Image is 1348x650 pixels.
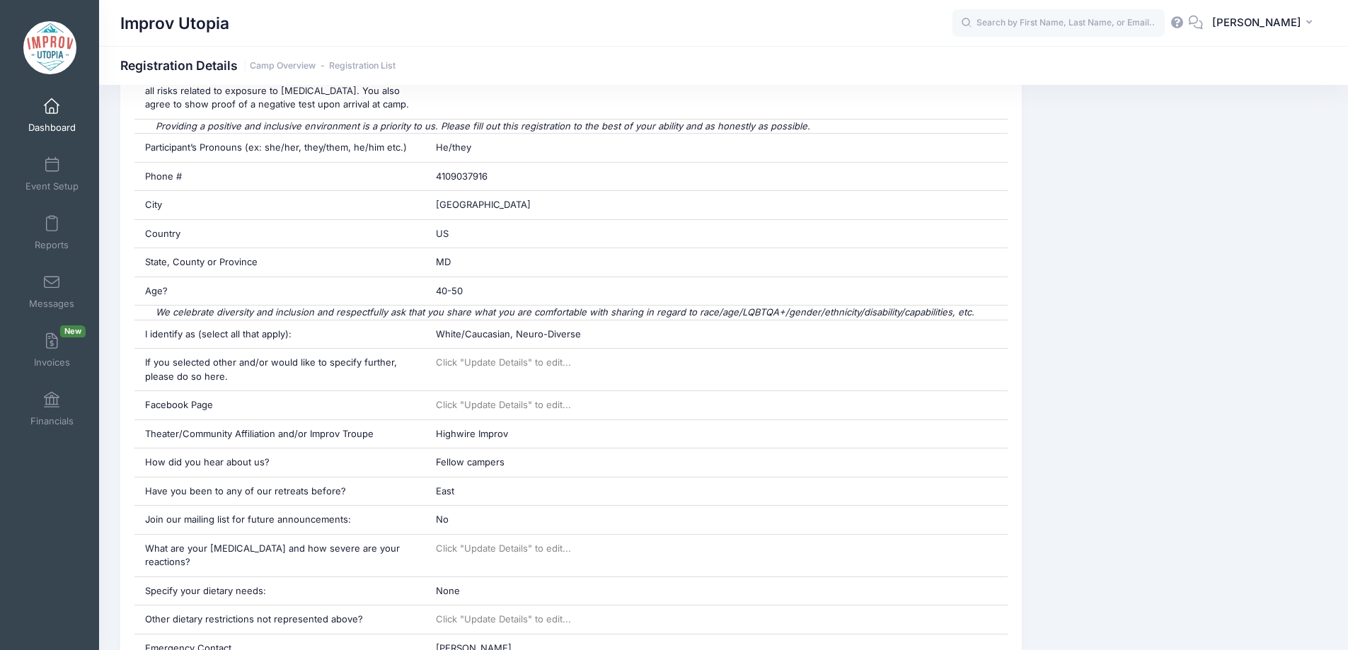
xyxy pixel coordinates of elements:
[134,349,426,390] div: If you selected other and/or would like to specify further, please do so here.
[436,141,471,153] span: He/they
[134,448,426,477] div: How did you hear about us?
[134,605,426,634] div: Other dietary restrictions not represented above?
[134,191,426,219] div: City
[120,58,396,73] h1: Registration Details
[436,585,460,596] span: None
[250,61,316,71] a: Camp Overview
[134,306,1008,320] div: We celebrate diversity and inclusion and respectfully ask that you share what you are comfortable...
[1212,15,1301,30] span: [PERSON_NAME]
[436,485,454,497] span: East
[134,220,426,248] div: Country
[436,456,505,468] span: Fellow campers
[18,267,86,316] a: Messages
[436,428,508,439] span: Highwire Improv
[134,120,1008,134] div: Providing a positive and inclusive environment is a priority to us. Please fill out this registra...
[134,391,426,419] div: Facebook Page
[60,325,86,337] span: New
[134,277,426,306] div: Age?
[35,239,69,251] span: Reports
[436,228,449,239] span: US
[134,477,426,506] div: Have you been to any of our retreats before?
[436,285,463,296] span: 40-50
[436,170,488,182] span: 4109037916
[134,134,426,162] div: Participant’s Pronouns (ex: she/her, they/them, he/him etc.)
[436,356,571,368] span: Click "Update Details" to edit...
[23,21,76,74] img: Improv Utopia
[952,9,1165,37] input: Search by First Name, Last Name, or Email...
[18,149,86,199] a: Event Setup
[28,122,76,134] span: Dashboard
[436,513,449,525] span: No
[29,298,74,310] span: Messages
[1203,7,1327,40] button: [PERSON_NAME]
[34,356,70,368] span: Invoices
[134,320,426,349] div: I identify as (select all that apply):
[329,61,396,71] a: Registration List
[25,180,79,192] span: Event Setup
[18,208,86,257] a: Reports
[18,91,86,140] a: Dashboard
[18,384,86,434] a: Financials
[436,328,581,339] span: White/Caucasian, Neuro-Diverse
[436,542,571,554] span: Click "Update Details" to edit...
[134,163,426,191] div: Phone #
[30,415,74,427] span: Financials
[18,325,86,375] a: InvoicesNew
[134,577,426,605] div: Specify your dietary needs:
[134,535,426,576] div: What are your [MEDICAL_DATA] and how severe are your reactions?
[436,199,531,210] span: [GEOGRAPHIC_DATA]
[134,506,426,534] div: Join our mailing list for future announcements:
[134,420,426,448] div: Theater/Community Affiliation and/or Improv Troupe
[436,399,571,410] span: Click "Update Details" to edit...
[134,248,426,277] div: State, County or Province
[436,613,571,625] span: Click "Update Details" to edit...
[436,256,451,267] span: MD
[120,7,229,40] h1: Improv Utopia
